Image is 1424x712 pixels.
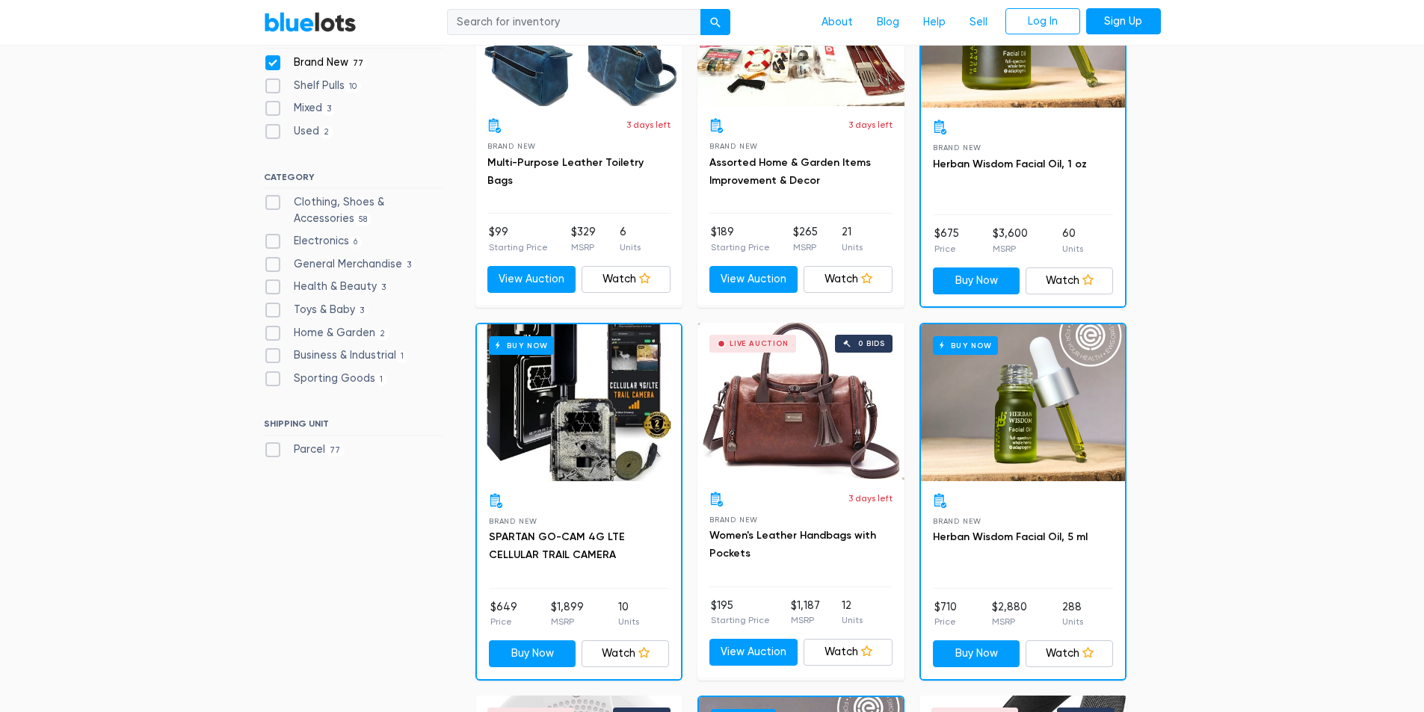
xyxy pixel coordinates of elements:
h6: Buy Now [933,336,998,355]
p: 3 days left [848,492,893,505]
span: 10 [345,81,362,93]
p: Starting Price [489,241,548,254]
span: 2 [319,126,334,138]
span: 3 [402,259,416,271]
a: Help [911,8,958,37]
p: MSRP [793,241,818,254]
li: 21 [842,224,863,254]
label: General Merchandise [264,256,416,273]
li: $649 [490,599,517,629]
h6: SHIPPING UNIT [264,418,443,435]
a: Watch [804,266,893,293]
a: Herban Wisdom Facial Oil, 5 ml [933,530,1088,543]
p: MSRP [571,241,596,254]
li: $189 [711,224,770,254]
a: Watch [582,640,669,667]
p: Units [1062,615,1083,628]
li: 12 [842,598,863,628]
a: Women's Leather Handbags with Pockets [709,529,876,560]
li: $195 [711,598,770,628]
label: Mixed [264,100,336,117]
p: MSRP [551,615,584,628]
a: SPARTAN GO-CAM 4G LTE CELLULAR TRAIL CAMERA [489,530,625,561]
p: 3 days left [626,118,671,131]
h6: Buy Now [489,336,554,355]
a: Log In [1005,8,1080,35]
a: Watch [1026,267,1113,294]
input: Search for inventory [447,9,701,36]
p: Price [934,615,957,628]
span: Brand New [709,142,758,150]
label: Parcel [264,442,345,458]
li: $675 [934,226,959,256]
a: Blog [865,8,911,37]
a: Buy Now [489,640,576,667]
a: Buy Now [477,324,681,481]
li: 288 [1062,599,1083,629]
label: Health & Beauty [264,279,391,295]
label: Sporting Goods [264,371,388,387]
span: 58 [354,214,372,226]
h6: CATEGORY [264,172,443,188]
a: Buy Now [921,324,1125,481]
p: Starting Price [711,241,770,254]
li: 6 [620,224,641,254]
a: Herban Wisdom Facial Oil, 1 oz [933,158,1087,170]
span: 3 [322,104,336,116]
span: 77 [325,445,345,456]
a: Sign Up [1086,8,1161,35]
span: Brand New [933,143,981,152]
label: Toys & Baby [264,302,369,318]
li: 60 [1062,226,1083,256]
p: MSRP [993,242,1028,256]
p: Units [620,241,641,254]
span: Brand New [487,142,536,150]
a: Assorted Home & Garden Items Improvement & Decor [709,156,871,187]
span: Brand New [933,517,981,525]
p: Price [490,615,517,628]
p: Price [934,242,959,256]
p: Units [842,241,863,254]
label: Home & Garden [264,325,390,341]
li: $1,899 [551,599,584,629]
span: 3 [355,305,369,317]
a: Buy Now [933,640,1020,667]
span: 77 [348,58,369,69]
div: Live Auction [730,340,789,347]
span: 1 [375,374,388,386]
p: Units [1062,242,1083,256]
span: 1 [396,351,409,363]
a: View Auction [709,266,798,293]
label: Used [264,123,334,140]
li: $265 [793,224,818,254]
p: MSRP [992,615,1027,628]
a: Watch [582,266,671,293]
label: Shelf Pulls [264,78,362,94]
span: 2 [375,328,390,340]
a: About [810,8,865,37]
li: 10 [618,599,639,629]
a: Live Auction 0 bids [697,323,904,480]
a: Multi-Purpose Leather Toiletry Bags [487,156,644,187]
p: 3 days left [848,118,893,131]
span: 3 [377,282,391,294]
span: Brand New [709,516,758,524]
li: $710 [934,599,957,629]
a: BlueLots [264,11,357,33]
a: View Auction [487,266,576,293]
label: Clothing, Shoes & Accessories [264,194,443,226]
div: 0 bids [858,340,885,347]
li: $99 [489,224,548,254]
li: $2,880 [992,599,1027,629]
li: $329 [571,224,596,254]
a: Sell [958,8,999,37]
span: 6 [349,236,363,248]
a: View Auction [709,639,798,666]
a: Watch [804,639,893,666]
p: Units [842,613,863,627]
p: Units [618,615,639,628]
a: Watch [1026,640,1113,667]
label: Business & Industrial [264,347,409,364]
li: $1,187 [791,598,820,628]
label: Brand New [264,55,369,71]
